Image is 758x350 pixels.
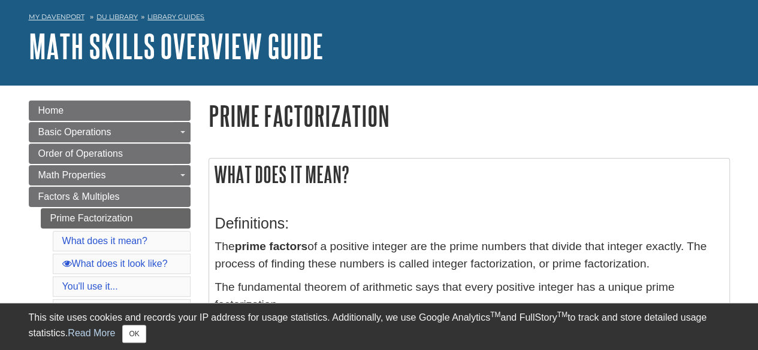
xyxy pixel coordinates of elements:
[29,9,730,28] nav: breadcrumb
[490,311,500,319] sup: TM
[29,122,191,142] a: Basic Operations
[68,328,115,338] a: Read More
[41,208,191,229] a: Prime Factorization
[62,281,118,291] a: You'll use it...
[29,28,324,65] a: Math Skills Overview Guide
[96,13,138,21] a: DU Library
[147,13,204,21] a: Library Guides
[38,170,106,180] span: Math Properties
[29,187,191,207] a: Factors & Multiples
[38,148,123,159] span: Order of Operations
[38,127,111,137] span: Basic Operations
[215,238,723,273] p: The of a positive integer are the prime numbers that divide that integer exactly. The process of ...
[29,101,191,121] a: Home
[38,105,64,115] span: Home
[215,215,723,232] h3: Definitions:
[62,258,168,269] a: What does it look like?
[29,144,191,164] a: Order of Operations
[215,279,723,314] p: The fundamental theorem of arithmetic says that every positive integer has a unique prime factori...
[235,240,308,252] strong: prime factors
[62,236,147,246] a: What does it mean?
[557,311,567,319] sup: TM
[209,159,729,190] h2: What does it mean?
[209,101,730,131] h1: Prime Factorization
[29,12,84,22] a: My Davenport
[29,311,730,343] div: This site uses cookies and records your IP address for usage statistics. Additionally, we use Goo...
[122,325,146,343] button: Close
[38,191,120,202] span: Factors & Multiples
[29,165,191,185] a: Math Properties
